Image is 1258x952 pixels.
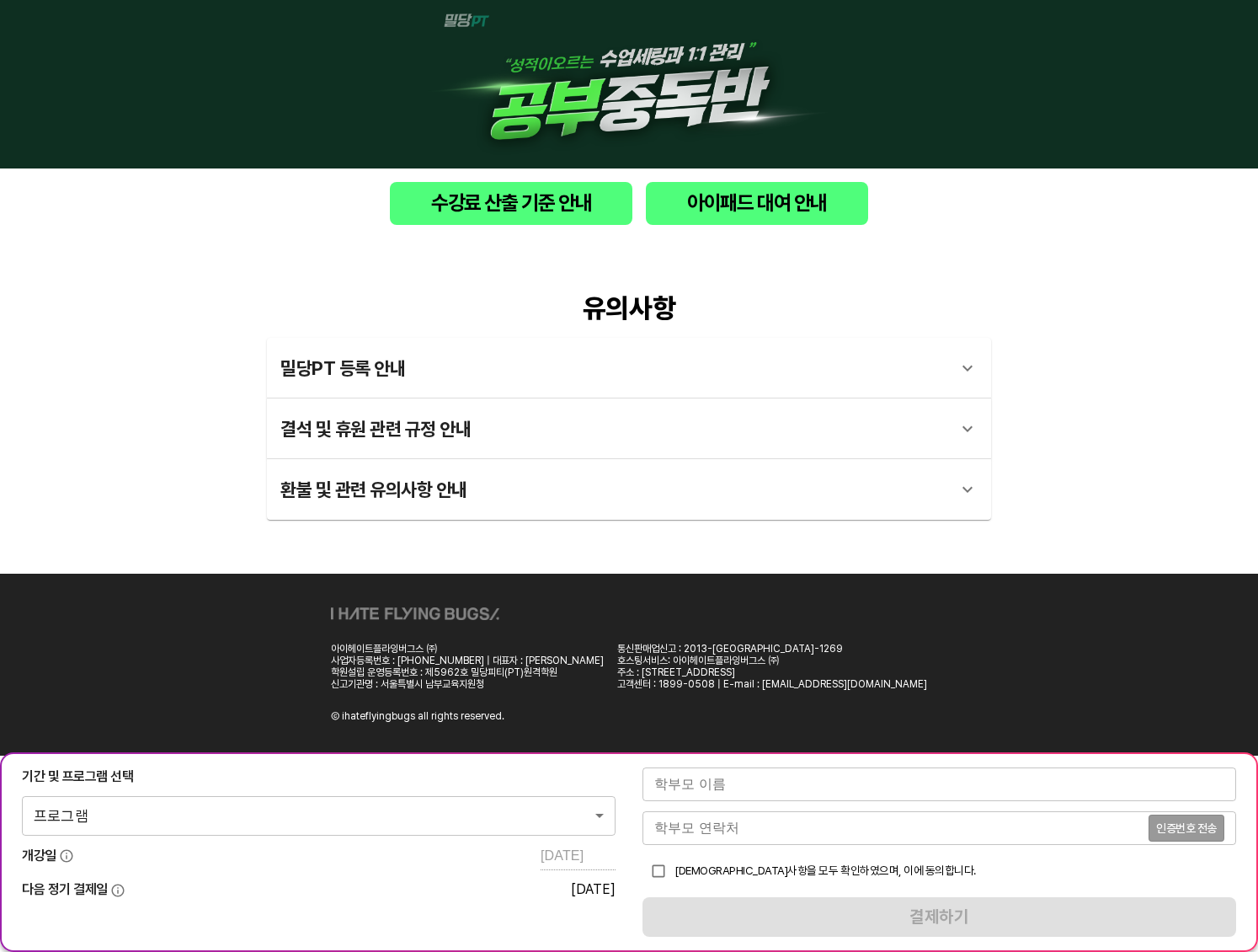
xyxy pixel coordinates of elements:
[267,398,991,459] div: 결석 및 휴원 관련 규정 안내
[659,189,855,218] span: 아이패드 대여 안내
[642,767,1236,801] input: 학부모 이름을 입력해주세요
[280,348,947,388] div: 밀당PT 등록 안내
[331,643,604,655] div: 아이헤이트플라잉버그스 ㈜
[22,847,56,865] span: 개강일
[280,409,947,449] div: 결석 및 휴원 관련 규정 안내
[403,189,619,218] span: 수강료 산출 기준 안내
[617,643,927,655] div: 통신판매업신고 : 2013-[GEOGRAPHIC_DATA]-1269
[267,459,991,520] div: 환불 및 관련 유의사항 안내
[331,607,499,620] img: ihateflyingbugs
[22,880,108,899] span: 다음 정기 결제일
[642,811,1149,845] input: 학부모 연락처를 입력해주세요
[390,182,632,225] button: 수강료 산출 기준 안내
[571,881,616,897] div: [DATE]
[674,864,976,877] span: [DEMOGRAPHIC_DATA]사항을 모두 확인하였으며, 이에 동의합니다.
[267,338,991,398] div: 밀당PT 등록 안내
[331,655,604,666] div: 사업자등록번호 : [PHONE_NUMBER] | 대표자 : [PERSON_NAME]
[267,292,991,324] div: 유의사항
[617,666,927,678] div: 주소 : [STREET_ADDRESS]
[617,678,927,690] div: 고객센터 : 1899-0508 | E-mail : [EMAIL_ADDRESS][DOMAIN_NAME]
[280,469,947,510] div: 환불 및 관련 유의사항 안내
[331,666,604,678] div: 학원설립 운영등록번호 : 제5962호 밀당피티(PT)원격학원
[22,796,616,835] div: 프로그램
[646,182,868,225] button: 아이패드 대여 안내
[331,678,604,690] div: 신고기관명 : 서울특별시 남부교육지원청
[427,13,831,155] img: 1
[617,655,927,666] div: 호스팅서비스: 아이헤이트플라잉버그스 ㈜
[331,710,504,722] div: Ⓒ ihateflyingbugs all rights reserved.
[22,767,616,786] div: 기간 및 프로그램 선택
